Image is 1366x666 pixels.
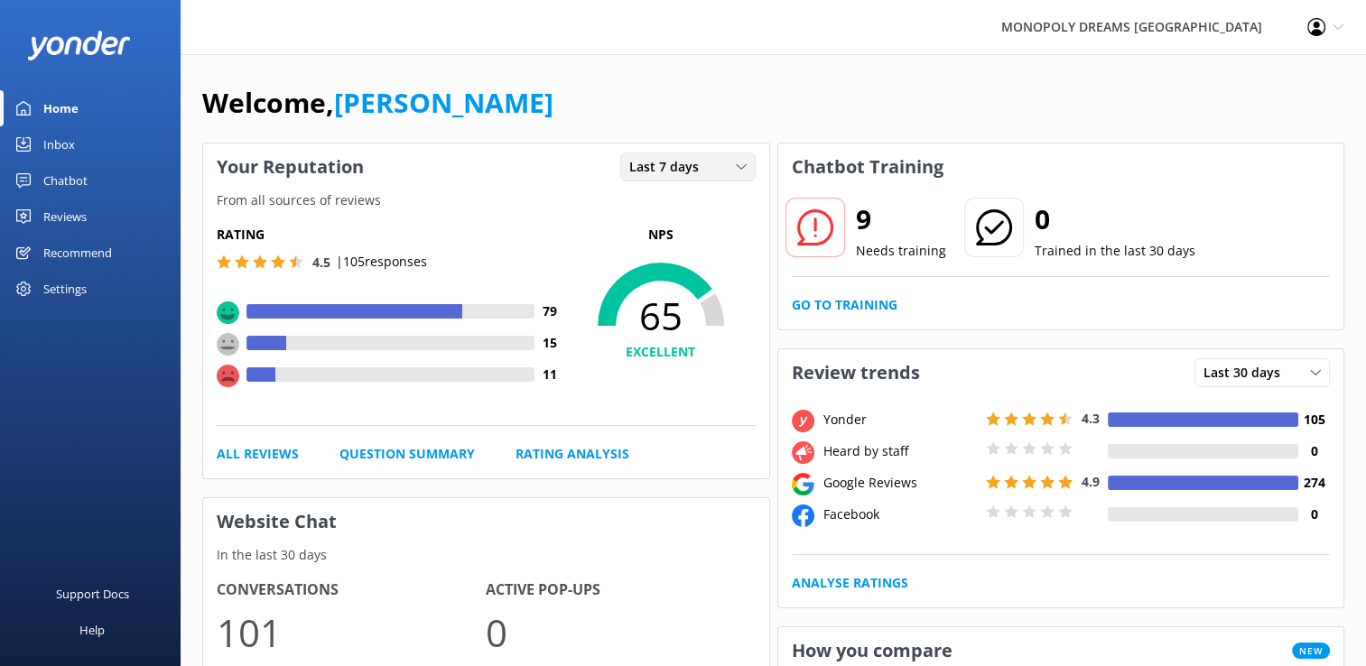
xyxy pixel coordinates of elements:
[1298,504,1330,524] h4: 0
[819,441,981,461] div: Heard by staff
[43,162,88,199] div: Chatbot
[339,444,475,464] a: Question Summary
[203,545,769,565] p: In the last 30 days
[56,576,129,612] div: Support Docs
[856,241,946,261] p: Needs training
[629,157,710,177] span: Last 7 days
[819,473,981,493] div: Google Reviews
[486,578,755,602] h4: Active Pop-ups
[819,410,981,430] div: Yonder
[43,199,87,235] div: Reviews
[43,90,79,126] div: Home
[43,126,75,162] div: Inbox
[203,190,769,210] p: From all sources of reviews
[534,333,566,353] h4: 15
[217,444,299,464] a: All Reviews
[217,602,486,662] p: 101
[534,365,566,384] h4: 11
[516,444,629,464] a: Rating Analysis
[1292,643,1330,659] span: New
[217,225,566,245] h5: Rating
[856,198,946,241] h2: 9
[792,295,897,315] a: Go to Training
[79,612,105,648] div: Help
[1035,241,1195,261] p: Trained in the last 30 days
[27,31,131,60] img: yonder-white-logo.png
[534,301,566,321] h4: 79
[1298,441,1330,461] h4: 0
[566,225,756,245] p: NPS
[203,143,377,190] h3: Your Reputation
[1082,410,1100,427] span: 4.3
[203,498,769,545] h3: Website Chat
[43,235,112,271] div: Recommend
[334,84,553,121] a: [PERSON_NAME]
[202,81,553,125] h1: Welcome,
[1035,198,1195,241] h2: 0
[819,504,981,524] div: Facebook
[312,254,330,271] span: 4.5
[566,342,756,362] h4: EXCELLENT
[217,578,486,602] h4: Conversations
[1082,473,1100,490] span: 4.9
[566,293,756,338] span: 65
[778,349,934,396] h3: Review trends
[336,252,427,272] p: | 105 responses
[43,271,87,307] div: Settings
[778,143,957,190] h3: Chatbot Training
[1298,410,1330,430] h4: 105
[792,573,908,593] a: Analyse Ratings
[1203,363,1291,383] span: Last 30 days
[486,602,755,662] p: 0
[1298,473,1330,493] h4: 274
